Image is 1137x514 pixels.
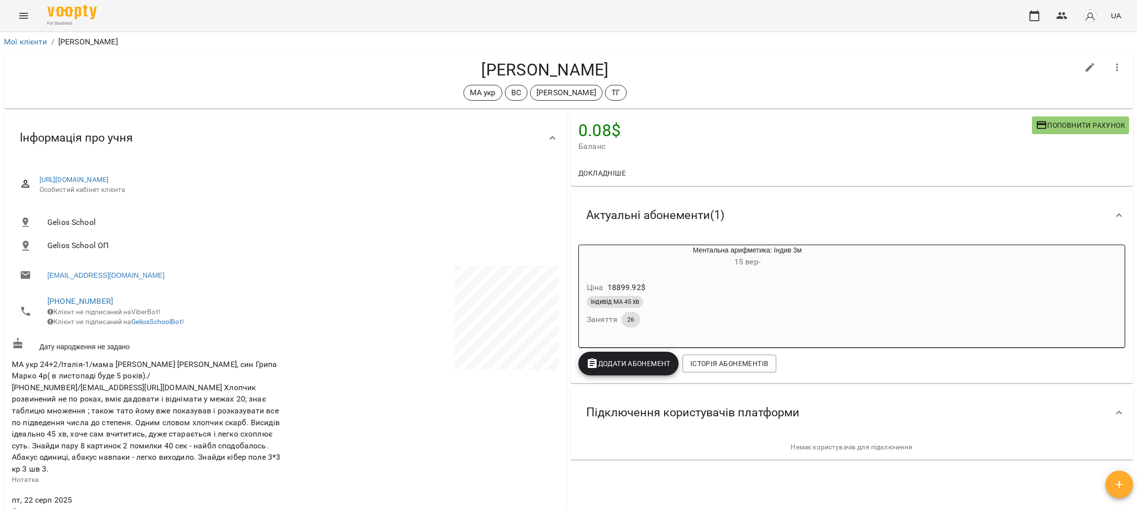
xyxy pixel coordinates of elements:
span: Історія абонементів [690,358,768,369]
li: / [51,36,54,48]
a: [EMAIL_ADDRESS][DOMAIN_NAME] [47,270,164,280]
button: UA [1107,6,1125,25]
span: Підключення користувачів платформи [586,405,799,420]
p: Нотатка [12,475,283,485]
p: МА укр [470,87,496,99]
span: 26 [621,315,640,324]
span: For Business [47,20,97,27]
button: Додати Абонемент [578,352,679,375]
span: Актуальні абонементи ( 1 ) [586,208,724,223]
span: Докладніше [578,167,626,179]
h6: Ціна [587,281,604,294]
button: Історія абонементів [682,355,776,372]
div: Актуальні абонементи(1) [570,190,1133,241]
div: ТГ [605,85,627,101]
nav: breadcrumb [4,36,1133,48]
div: Дату народження не задано [10,335,285,354]
h6: Заняття [587,313,617,327]
a: GeliosSchoolBot [131,318,182,326]
button: Поповнити рахунок [1032,116,1129,134]
span: Поповнити рахунок [1036,119,1125,131]
img: Voopty Logo [47,5,97,19]
p: 18899.92 $ [607,282,645,294]
div: Підключення користувачів платформи [570,387,1133,438]
span: 15 вер - [734,257,760,266]
a: [PHONE_NUMBER] [47,296,113,306]
div: Інформація про учня [4,112,567,163]
span: Додати Абонемент [586,358,671,369]
button: Ментальна арифметика: Індив 3м15 вер- Ціна18899.92$індивід МА 45 хвЗаняття26 [579,245,869,339]
div: [PERSON_NAME] [530,85,603,101]
span: МА укр 24+2/Італія-1/мама [PERSON_NAME] [PERSON_NAME], син Грипа Марко 4р( в листопаді буде 5 рок... [12,360,280,474]
span: Gelios School ОП [47,240,551,252]
span: Інформація про учня [20,130,133,146]
span: пт, 22 серп 2025 [12,494,283,506]
div: МА укр [463,85,502,101]
span: Gelios School [47,217,551,228]
p: ТГ [611,87,620,99]
button: Menu [12,4,36,28]
p: [PERSON_NAME] [536,87,596,99]
div: Ментальна арифметика: Індив 3м [579,245,626,269]
img: avatar_s.png [1083,9,1097,23]
span: Особистий кабінет клієнта [39,185,551,195]
h4: [PERSON_NAME] [12,60,1078,80]
a: Мої клієнти [4,37,47,46]
p: Немає користувачів для підключення [578,442,1125,452]
button: Докладніше [574,164,630,182]
h4: 0.08 $ [578,120,1032,141]
div: Ментальна арифметика: Індив 3м [626,245,869,269]
div: ВС [505,85,528,101]
p: ВС [511,87,521,99]
span: Клієнт не підписаний на ! [47,318,184,326]
a: [URL][DOMAIN_NAME] [39,176,109,184]
p: [PERSON_NAME] [58,36,118,48]
span: UA [1111,10,1121,21]
span: індивід МА 45 хв [587,297,643,306]
span: Баланс [578,141,1032,152]
span: Клієнт не підписаний на ViberBot! [47,308,160,316]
